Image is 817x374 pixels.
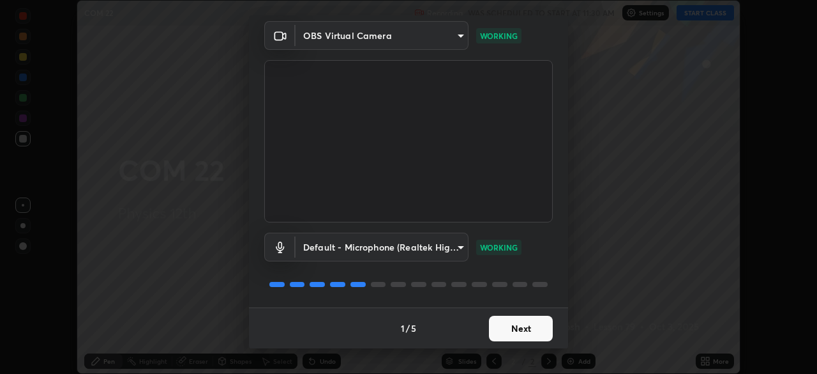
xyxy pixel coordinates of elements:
[480,242,518,253] p: WORKING
[489,316,553,341] button: Next
[480,30,518,42] p: WORKING
[406,322,410,335] h4: /
[401,322,405,335] h4: 1
[296,233,468,261] div: OBS Virtual Camera
[411,322,416,335] h4: 5
[296,21,468,50] div: OBS Virtual Camera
